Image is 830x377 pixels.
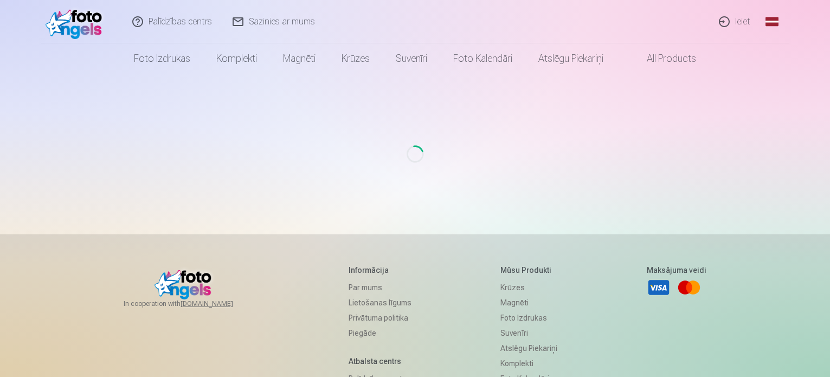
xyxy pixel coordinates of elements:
img: /fa1 [46,4,108,39]
a: Privātuma politika [349,310,411,325]
a: Mastercard [677,276,701,299]
a: [DOMAIN_NAME] [181,299,259,308]
a: Foto izdrukas [500,310,557,325]
h5: Atbalsta centrs [349,356,411,367]
h5: Maksājuma veidi [647,265,706,276]
a: Foto kalendāri [440,43,525,74]
a: Komplekti [500,356,557,371]
a: Krūzes [500,280,557,295]
a: Piegāde [349,325,411,341]
a: Suvenīri [500,325,557,341]
a: Visa [647,276,671,299]
a: All products [616,43,709,74]
a: Atslēgu piekariņi [500,341,557,356]
a: Suvenīri [383,43,440,74]
h5: Informācija [349,265,411,276]
a: Atslēgu piekariņi [525,43,616,74]
a: Magnēti [500,295,557,310]
a: Magnēti [270,43,329,74]
a: Par mums [349,280,411,295]
h5: Mūsu produkti [500,265,557,276]
a: Foto izdrukas [121,43,203,74]
a: Krūzes [329,43,383,74]
a: Komplekti [203,43,270,74]
a: Lietošanas līgums [349,295,411,310]
span: In cooperation with [124,299,259,308]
